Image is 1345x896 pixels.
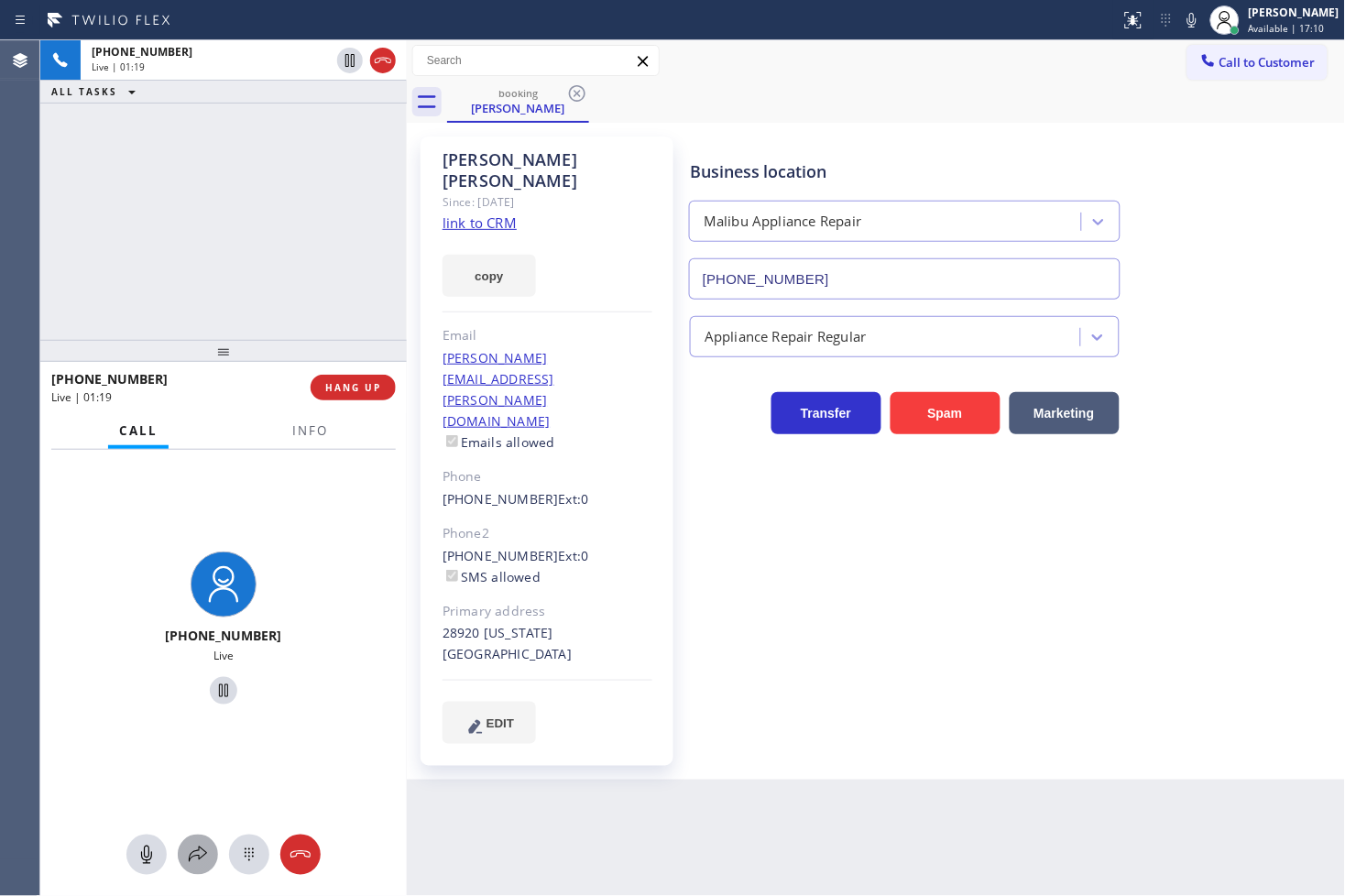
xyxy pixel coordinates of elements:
[311,375,396,400] button: HANG UP
[443,547,559,564] a: [PHONE_NUMBER]
[1249,5,1340,20] div: [PERSON_NAME]
[292,422,328,439] span: Info
[449,82,587,121] div: Leah Edwards
[280,835,321,875] button: Hang up
[487,716,514,730] span: EDIT
[1010,392,1120,434] button: Marketing
[559,490,589,508] span: Ext: 0
[213,648,234,663] span: Live
[443,523,652,544] div: Phone2
[443,490,559,508] a: [PHONE_NUMBER]
[51,85,117,98] span: ALL TASKS
[443,433,555,451] label: Emails allowed
[210,677,237,705] button: Hold Customer
[281,413,339,449] button: Info
[178,835,218,875] button: Open directory
[704,212,862,233] div: Malibu Appliance Repair
[370,48,396,73] button: Hang up
[51,370,168,388] span: [PHONE_NUMBER]
[443,568,541,585] label: SMS allowed
[689,258,1121,300] input: Phone Number
[446,435,458,447] input: Emails allowed
[119,422,158,439] span: Call
[337,48,363,73] button: Hold Customer
[229,835,269,875] button: Open dialpad
[446,570,458,582] input: SMS allowed
[449,86,587,100] div: booking
[443,213,517,232] a: link to CRM
[443,191,652,213] div: Since: [DATE]
[690,159,1120,184] div: Business location
[1219,54,1316,71] span: Call to Customer
[443,702,536,744] button: EDIT
[443,325,652,346] div: Email
[1179,7,1205,33] button: Mute
[40,81,154,103] button: ALL TASKS
[443,349,554,430] a: [PERSON_NAME][EMAIL_ADDRESS][PERSON_NAME][DOMAIN_NAME]
[92,44,192,60] span: [PHONE_NUMBER]
[1249,22,1325,35] span: Available | 17:10
[771,392,881,434] button: Transfer
[126,835,167,875] button: Mute
[705,326,867,347] div: Appliance Repair Regular
[443,466,652,487] div: Phone
[559,547,589,564] span: Ext: 0
[891,392,1001,434] button: Spam
[443,601,652,622] div: Primary address
[443,623,652,665] div: 28920 [US_STATE][GEOGRAPHIC_DATA]
[166,627,282,644] span: [PHONE_NUMBER]
[51,389,112,405] span: Live | 01:19
[443,255,536,297] button: copy
[325,381,381,394] span: HANG UP
[108,413,169,449] button: Call
[449,100,587,116] div: [PERSON_NAME]
[1187,45,1328,80] button: Call to Customer
[443,149,652,191] div: [PERSON_NAME] [PERSON_NAME]
[413,46,659,75] input: Search
[92,60,145,73] span: Live | 01:19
